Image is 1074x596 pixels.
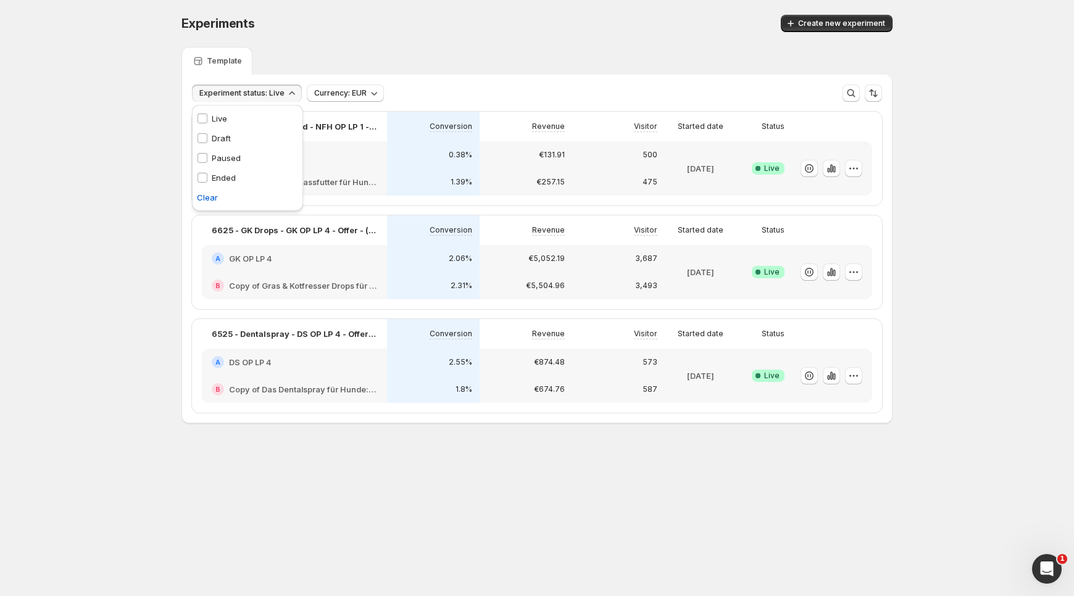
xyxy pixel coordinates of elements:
span: Live [764,371,780,381]
span: Create new experiment [798,19,885,28]
p: Started date [678,225,723,235]
p: 1.39% [451,177,472,187]
span: Live [764,163,780,173]
p: Conversion [430,329,472,339]
p: €131.91 [539,150,565,160]
p: Revenue [532,225,565,235]
p: €674.76 [534,384,565,394]
h2: DS OP LP 4 [229,356,271,368]
p: Revenue [532,329,565,339]
span: Clear [197,191,218,204]
p: €874.48 [534,357,565,367]
h2: GK OP LP 4 [229,252,272,265]
p: Started date [678,329,723,339]
p: Conversion [430,122,472,131]
p: 0.38% [449,150,472,160]
p: 587 [643,384,657,394]
p: 573 [643,357,657,367]
p: €257.15 [536,177,565,187]
p: Live [212,112,227,125]
p: 3,687 [635,254,657,263]
span: Live [764,267,780,277]
p: Paused [212,152,241,164]
p: Template [207,56,242,66]
h2: A [215,255,220,262]
span: Experiments [181,16,255,31]
button: Experiment status: Live [192,85,302,102]
p: Status [762,225,785,235]
h2: Copy of Das Dentalspray für Hunde: Jetzt Neukunden Deal sichern!-v1 [229,383,377,395]
h2: B [215,386,220,393]
p: [DATE] [687,162,714,175]
span: Currency: EUR [314,88,367,98]
span: Experiment status: Live [199,88,285,98]
button: Clear [189,188,225,207]
p: [DATE] [687,266,714,278]
p: Status [762,122,785,131]
p: 6625 - GK Drops - GK OP LP 4 - Offer - (1,3,6) vs. (1,3 für 2,6) [212,224,377,236]
span: 1 [1057,554,1067,564]
p: 3,493 [635,281,657,291]
p: 6525 - Dentalspray - DS OP LP 4 - Offer - (1,3,6) vs. (1,3 für 2,6) [212,328,377,340]
h2: B [215,282,220,289]
p: 1.8% [456,384,472,394]
p: 500 [643,150,657,160]
p: Started date [678,122,723,131]
p: €5,052.19 [528,254,565,263]
p: 475 [643,177,657,187]
button: Create new experiment [781,15,893,32]
p: Visitor [634,225,657,235]
p: Revenue [532,122,565,131]
p: 2.06% [449,254,472,263]
iframe: Intercom live chat [1032,554,1062,584]
p: Ended [212,172,236,184]
p: Visitor [634,329,657,339]
p: 2.55% [449,357,472,367]
h2: Copy of Gras & Kotfresser Drops für Hunde: Jetzt Neukunden Deal sichern!-v1 [229,279,377,292]
button: Sort the results [865,85,882,102]
p: Conversion [430,225,472,235]
p: Draft [212,132,231,144]
p: Visitor [634,122,657,131]
p: €5,504.96 [526,281,565,291]
h2: A [215,358,220,366]
p: Status [762,329,785,339]
button: Currency: EUR [307,85,384,102]
p: [DATE] [687,370,714,382]
p: 2.31% [451,281,472,291]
